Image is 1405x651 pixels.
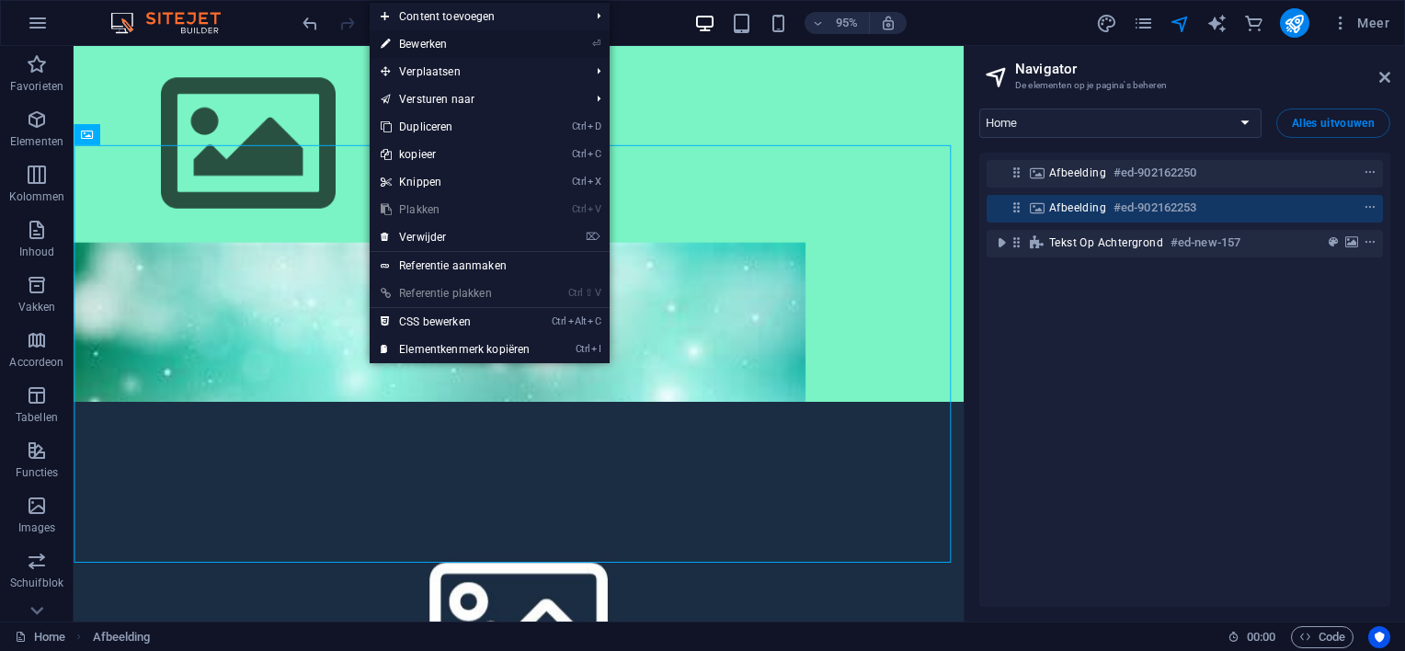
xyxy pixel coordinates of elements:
[572,176,587,188] i: Ctrl
[1096,13,1117,34] i: Design (Ctrl+Alt+Y)
[1361,162,1379,184] button: context-menu
[1361,232,1379,254] button: context-menu
[370,30,541,58] a: ⏎Bewerken
[370,223,541,251] a: ⌦Verwijder
[93,626,151,648] span: Klik om te selecteren, dubbelklik om te bewerken
[16,410,58,425] p: Tabellen
[9,355,63,370] p: Accordeon
[1280,8,1309,38] button: publish
[18,520,56,535] p: Images
[370,86,582,113] a: Versturen naar
[576,343,590,355] i: Ctrl
[10,576,63,590] p: Schuifblok
[370,58,582,86] span: Verplaatsen
[1049,235,1163,250] span: Tekst op achtergrond
[1170,13,1191,34] i: Navigator
[1171,232,1240,254] h6: #ed-new-157
[1206,12,1228,34] button: text_generator
[572,148,587,160] i: Ctrl
[1228,626,1276,648] h6: Sessietijd
[370,308,541,336] a: CtrlAltCCSS bewerken
[10,134,63,149] p: Elementen
[1015,61,1390,77] h2: Navigator
[370,168,541,196] a: CtrlXKnippen
[15,626,65,648] a: Klik om selectie op te heffen, dubbelklik om Pagina's te open
[832,12,862,34] h6: 95%
[1049,200,1106,215] span: Afbeelding
[16,465,59,480] p: Functies
[805,12,870,34] button: 95%
[591,343,600,355] i: I
[1276,108,1390,138] button: Alles uitvouwen
[1170,12,1192,34] button: navigator
[19,245,55,259] p: Inhoud
[990,232,1012,254] button: toggle-expand
[595,287,600,299] i: V
[572,120,587,132] i: Ctrl
[588,203,600,215] i: V
[1133,13,1154,34] i: Pagina's (Ctrl+Alt+S)
[1342,232,1361,254] button: background
[370,252,610,280] a: Referentie aanmaken
[93,626,151,648] nav: breadcrumb
[1133,12,1155,34] button: pages
[1291,626,1354,648] button: Code
[370,3,582,30] span: Content toevoegen
[552,315,566,327] i: Ctrl
[586,231,600,243] i: ⌦
[585,287,593,299] i: ⇧
[1331,14,1389,32] span: Meer
[568,315,587,327] i: Alt
[588,315,600,327] i: C
[1015,77,1354,94] h3: De elementen op je pagina's beheren
[1243,12,1265,34] button: commerce
[370,196,541,223] a: CtrlVPlakken
[1299,626,1345,648] span: Code
[1361,197,1379,219] button: context-menu
[1114,162,1196,184] h6: #ed-902162250
[18,300,56,314] p: Vakken
[588,148,600,160] i: C
[592,38,600,50] i: ⏎
[1292,118,1375,129] span: Alles uitvouwen
[572,203,587,215] i: Ctrl
[1324,232,1342,254] button: preset
[1114,197,1196,219] h6: #ed-902162253
[370,141,541,168] a: CtrlCkopieer
[1260,630,1262,644] span: :
[568,287,583,299] i: Ctrl
[106,12,244,34] img: Editor Logo
[10,79,63,94] p: Favorieten
[1247,626,1275,648] span: 00 00
[1324,8,1397,38] button: Meer
[880,15,897,31] i: Stel bij het wijzigen van de grootte van de weergegeven website automatisch het juist zoomniveau ...
[588,176,600,188] i: X
[300,13,321,34] i: Ongedaan maken: Element toevoegen (Ctrl+Z)
[299,12,321,34] button: undo
[1096,12,1118,34] button: design
[1368,626,1390,648] button: Usercentrics
[370,113,541,141] a: CtrlDDupliceren
[588,120,600,132] i: D
[370,280,541,307] a: Ctrl⇧VReferentie plakken
[9,189,65,204] p: Kolommen
[1049,166,1106,180] span: Afbeelding
[370,336,541,363] a: CtrlIElementkenmerk kopiëren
